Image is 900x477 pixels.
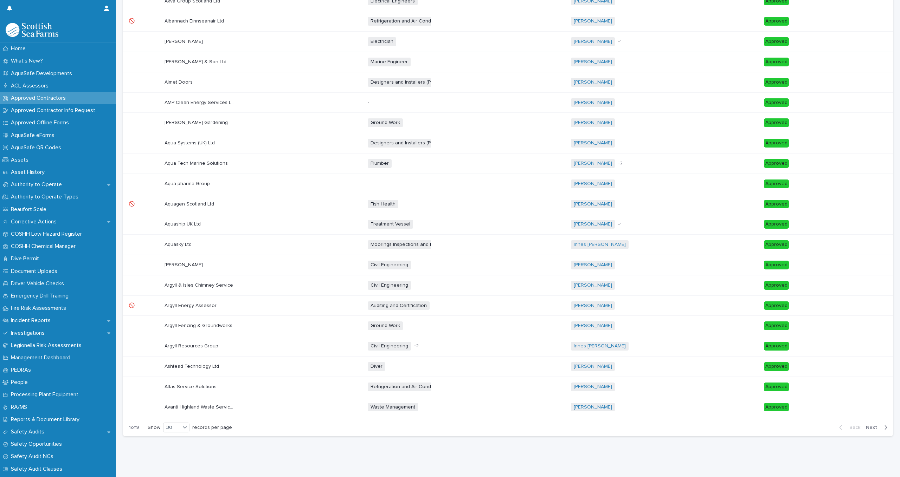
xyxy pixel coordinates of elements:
div: Approved [764,118,789,127]
img: bPIBxiqnSb2ggTQWdOVV [6,23,58,37]
p: Reports & Document Library [8,416,85,423]
span: + 1 [618,39,622,44]
a: [PERSON_NAME] [574,323,612,329]
span: Marine Engineer [368,58,411,66]
span: Moorings Inspections and Maintenance [368,240,462,249]
tr: Almet DoorsAlmet Doors Designers and Installers (Processing[PERSON_NAME] Approved [123,72,893,92]
a: [PERSON_NAME] [574,303,612,309]
tr: Aquasky LtdAquasky Ltd Moorings Inspections and MaintenanceInnes [PERSON_NAME] Approved [123,235,893,255]
p: Safety Opportunities [8,441,67,447]
span: Plumber [368,159,392,168]
div: Approved [764,240,789,249]
p: Home [8,45,31,52]
p: Atlas Service Solutions [165,383,218,390]
p: 1 of 9 [123,419,145,436]
button: Back [834,424,863,431]
span: Ground Work [368,118,403,127]
p: RA/MS [8,404,33,411]
span: Refrigeration and Air Conditioning Services [368,383,471,391]
a: [PERSON_NAME] [574,18,612,24]
p: - [368,100,438,106]
a: Innes [PERSON_NAME] [574,343,626,349]
a: [PERSON_NAME] [574,384,612,390]
p: Avanti Highland Waste Services (Tradebe) [165,403,236,410]
tr: Aqua Systems (UK) LtdAqua Systems (UK) Ltd Designers and Installers (Processing[PERSON_NAME] Appr... [123,133,893,153]
tr: Aqua Tech Marine SolutionsAqua Tech Marine Solutions Plumber[PERSON_NAME] +2Approved [123,153,893,174]
tr: [PERSON_NAME][PERSON_NAME] Civil Engineering[PERSON_NAME] Approved [123,255,893,275]
p: Processing Plant Equipment [8,391,84,398]
div: Approved [764,37,789,46]
div: Approved [764,200,789,209]
p: Driver Vehicle Checks [8,280,70,287]
div: Approved [764,261,789,269]
p: Dive Permit [8,255,45,262]
a: [PERSON_NAME] [574,120,612,126]
span: + 2 [414,344,419,348]
p: 🚫 [129,200,136,207]
div: Approved [764,58,789,66]
p: Ashtead Technology Ltd [165,362,220,370]
p: Corrective Actions [8,218,62,225]
tr: [PERSON_NAME] & Son Ltd[PERSON_NAME] & Son Ltd Marine Engineer[PERSON_NAME] Approved [123,52,893,72]
div: Approved [764,139,789,148]
p: Aquasky Ltd [165,240,193,248]
a: [PERSON_NAME] [574,262,612,268]
span: Refrigeration and Air Conditioning Services [368,17,471,26]
p: Document Uploads [8,268,63,275]
div: Approved [764,159,789,168]
p: Aquaship UK Ltd [165,220,202,227]
span: Diver [368,362,385,371]
p: Aqua Tech Marine Solutions [165,159,229,166]
p: 🚫 [129,17,136,24]
tr: Argyll Resources GroupArgyll Resources Group Civil Engineering+2Innes [PERSON_NAME] Approved [123,336,893,357]
span: Ground Work [368,321,403,330]
span: Designers and Installers (Processing [368,139,456,148]
a: Innes [PERSON_NAME] [574,242,626,248]
a: [PERSON_NAME] [574,181,612,187]
p: Asset History [8,169,50,176]
span: Waste Management [368,403,418,412]
p: ACL Assessors [8,83,54,89]
p: AquaSafe eForms [8,132,60,139]
p: Approved Contractor Info Request [8,107,101,114]
p: Fire Risk Assessments [8,305,72,312]
div: Approved [764,220,789,229]
p: AMP Clean Energy Services Ltd [165,98,236,106]
span: Back [845,425,860,430]
p: Legionella Risk Assessments [8,342,87,349]
tr: [PERSON_NAME] Gardening[PERSON_NAME] Gardening Ground Work[PERSON_NAME] Approved [123,113,893,133]
p: Aqua-pharma Group [165,179,211,187]
tr: Aquaship UK LtdAquaship UK Ltd Treatment Vessel[PERSON_NAME] +1Approved [123,214,893,235]
span: Electrician [368,37,396,46]
span: Civil Engineering [368,261,411,269]
tr: 🚫🚫 Albannach Einnseanair LtdAlbannach Einnseanair Ltd Refrigeration and Air Conditioning Services... [123,11,893,32]
p: Safety Audit NCs [8,453,59,460]
p: Authority to Operate Types [8,194,84,200]
a: [PERSON_NAME] [574,364,612,370]
p: records per page [192,425,232,431]
div: Approved [764,342,789,351]
a: [PERSON_NAME] [574,79,612,85]
button: Next [863,424,893,431]
p: Aquagen Scotland Ltd [165,200,216,207]
p: PEDRAs [8,367,37,373]
p: Emergency Drill Training [8,293,74,299]
tr: 🚫🚫 Argyll Energy AssessorArgyll Energy Assessor Auditing and Certification[PERSON_NAME] Approved [123,295,893,316]
p: COSHH Low Hazard Register [8,231,88,237]
p: Beaufort Scale [8,206,52,213]
tr: Avanti Highland Waste Services (Tradebe)Avanti Highland Waste Services (Tradebe) Waste Management... [123,397,893,417]
span: + 1 [618,222,622,227]
span: Next [866,425,881,430]
span: Designers and Installers (Processing [368,78,456,87]
p: [PERSON_NAME] [165,37,204,45]
p: [PERSON_NAME] Gardening [165,118,229,126]
p: Albannach Einnseanair Ltd [165,17,225,24]
div: Approved [764,98,789,107]
div: Approved [764,362,789,371]
a: [PERSON_NAME] [574,201,612,207]
p: Argyll Energy Assessor [165,301,218,309]
p: Investigations [8,330,50,336]
p: Almet Doors [165,78,194,85]
p: What's New? [8,58,49,64]
tr: Ashtead Technology LtdAshtead Technology Ltd Diver[PERSON_NAME] Approved [123,356,893,377]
